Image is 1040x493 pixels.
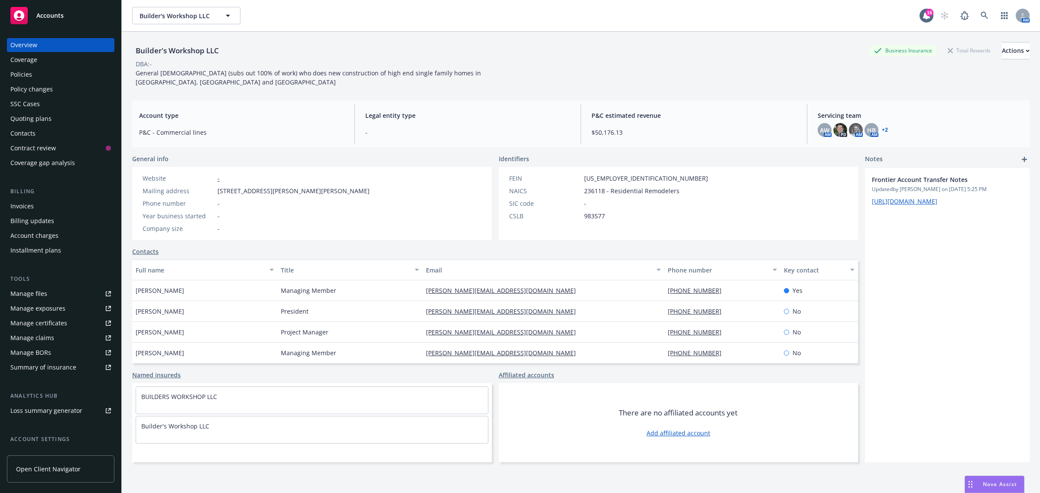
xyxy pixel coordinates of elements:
[793,307,801,316] span: No
[132,259,277,280] button: Full name
[926,9,933,16] div: 16
[218,199,220,208] span: -
[882,127,888,133] a: +2
[281,307,309,316] span: President
[7,156,114,170] a: Coverage gap analysis
[422,259,664,280] button: Email
[7,435,114,444] div: Account settings
[16,464,81,474] span: Open Client Navigator
[7,126,114,140] a: Contacts
[10,214,54,228] div: Billing updates
[10,141,56,155] div: Contract review
[132,370,181,379] a: Named insureds
[7,112,114,126] a: Quoting plans
[818,111,1023,120] span: Servicing team
[509,211,581,221] div: CSLB
[136,69,483,86] span: General [DEMOGRAPHIC_DATA] (subs out 100% of work) who does new construction of high end single f...
[7,68,114,81] a: Policies
[10,302,65,315] div: Manage exposures
[10,68,32,81] div: Policies
[943,45,995,56] div: Total Rewards
[426,328,583,336] a: [PERSON_NAME][EMAIL_ADDRESS][DOMAIN_NAME]
[668,286,728,295] a: [PHONE_NUMBER]
[10,287,47,301] div: Manage files
[668,266,767,275] div: Phone number
[7,404,114,418] a: Loss summary generator
[10,112,52,126] div: Quoting plans
[7,275,114,283] div: Tools
[7,3,114,28] a: Accounts
[281,286,336,295] span: Managing Member
[139,128,344,137] span: P&C - Commercial lines
[218,174,220,182] a: -
[132,7,240,24] button: Builder's Workshop LLC
[867,126,876,135] span: HB
[10,404,82,418] div: Loss summary generator
[509,174,581,183] div: FEIN
[793,348,801,357] span: No
[143,174,214,183] div: Website
[584,186,679,195] span: 236118 - Residential Remodelers
[833,123,847,137] img: photo
[10,331,54,345] div: Manage claims
[143,186,214,195] div: Mailing address
[10,199,34,213] div: Invoices
[10,346,51,360] div: Manage BORs
[7,38,114,52] a: Overview
[136,286,184,295] span: [PERSON_NAME]
[132,45,222,56] div: Builder's Workshop LLC
[668,349,728,357] a: [PHONE_NUMBER]
[865,168,1030,213] div: Frontier Account Transfer NotesUpdatedby [PERSON_NAME] on [DATE] 5:25 PM[URL][DOMAIN_NAME]
[132,247,159,256] a: Contacts
[426,349,583,357] a: [PERSON_NAME][EMAIL_ADDRESS][DOMAIN_NAME]
[965,476,976,493] div: Drag to move
[218,186,370,195] span: [STREET_ADDRESS][PERSON_NAME][PERSON_NAME]
[1019,154,1030,165] a: add
[7,302,114,315] a: Manage exposures
[976,7,993,24] a: Search
[983,480,1017,488] span: Nova Assist
[584,199,586,208] span: -
[865,154,883,165] span: Notes
[664,259,780,280] button: Phone number
[936,7,953,24] a: Start snowing
[7,316,114,330] a: Manage certificates
[1002,42,1030,59] div: Actions
[870,45,936,56] div: Business Insurance
[426,286,583,295] a: [PERSON_NAME][EMAIL_ADDRESS][DOMAIN_NAME]
[426,266,651,275] div: Email
[10,360,76,374] div: Summary of insurance
[7,447,114,461] a: Service team
[509,186,581,195] div: NAICS
[143,224,214,233] div: Company size
[619,408,738,418] span: There are no affiliated accounts yet
[10,316,67,330] div: Manage certificates
[141,392,217,401] a: BUILDERS WORKSHOP LLC
[7,214,114,228] a: Billing updates
[7,243,114,257] a: Installment plans
[793,286,803,295] span: Yes
[584,174,708,183] span: [US_EMPLOYER_IDENTIFICATION_NUMBER]
[7,331,114,345] a: Manage claims
[7,229,114,243] a: Account charges
[591,128,796,137] span: $50,176.13
[10,447,48,461] div: Service team
[996,7,1013,24] a: Switch app
[136,348,184,357] span: [PERSON_NAME]
[872,185,1023,193] span: Updated by [PERSON_NAME] on [DATE] 5:25 PM
[7,53,114,67] a: Coverage
[10,229,58,243] div: Account charges
[136,307,184,316] span: [PERSON_NAME]
[509,199,581,208] div: SIC code
[7,346,114,360] a: Manage BORs
[136,59,152,68] div: DBA: -
[10,82,53,96] div: Policy changes
[10,97,40,111] div: SSC Cases
[218,224,220,233] span: -
[136,328,184,337] span: [PERSON_NAME]
[426,307,583,315] a: [PERSON_NAME][EMAIL_ADDRESS][DOMAIN_NAME]
[139,111,344,120] span: Account type
[7,199,114,213] a: Invoices
[820,126,829,135] span: AW
[277,259,422,280] button: Title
